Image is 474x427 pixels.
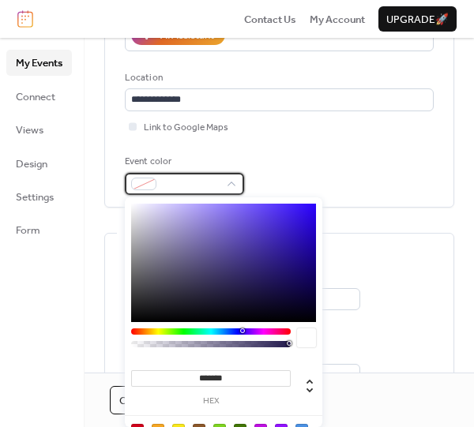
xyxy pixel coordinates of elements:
a: Connect [6,84,72,109]
button: Cancel [110,386,170,414]
img: logo [17,10,33,28]
div: AI Assistant [160,28,214,43]
label: hex [131,397,291,406]
a: Settings [6,184,72,209]
a: Contact Us [244,11,296,27]
span: My Events [16,55,62,71]
span: My Account [310,12,365,28]
span: Upgrade 🚀 [386,12,449,28]
span: Views [16,122,43,138]
a: Design [6,151,72,176]
a: Form [6,217,72,242]
span: Settings [16,189,54,205]
span: Form [16,223,40,238]
div: Location [125,70,431,86]
span: Contact Us [244,12,296,28]
span: Design [16,156,47,172]
span: Link to Google Maps [144,120,228,136]
a: My Account [310,11,365,27]
a: Views [6,117,72,142]
button: Upgrade🚀 [378,6,457,32]
a: My Events [6,50,72,75]
span: Cancel [119,393,160,409]
div: Event color [125,154,241,170]
span: Connect [16,89,55,105]
button: AI Assistant [131,24,225,45]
